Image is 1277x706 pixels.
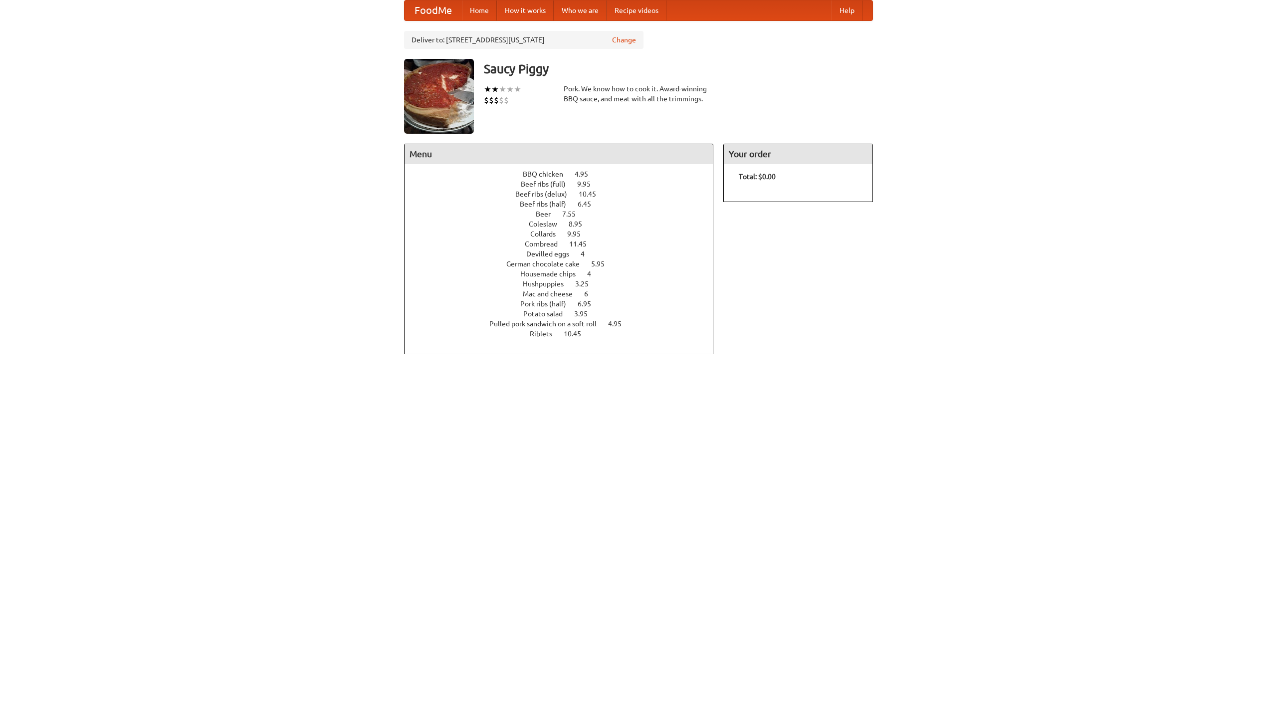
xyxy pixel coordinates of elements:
span: Devilled eggs [526,250,579,258]
span: 6.45 [578,200,601,208]
a: Help [832,0,862,20]
a: Pork ribs (half) 6.95 [520,300,610,308]
a: BBQ chicken 4.95 [523,170,607,178]
span: German chocolate cake [506,260,590,268]
span: Cornbread [525,240,568,248]
a: Beef ribs (half) 6.45 [520,200,610,208]
span: Potato salad [523,310,573,318]
h4: Menu [405,144,713,164]
a: Collards 9.95 [530,230,599,238]
a: Riblets 10.45 [530,330,600,338]
span: Housemade chips [520,270,586,278]
span: 8.95 [569,220,592,228]
span: Beef ribs (half) [520,200,576,208]
li: $ [489,95,494,106]
a: Beer 7.55 [536,210,594,218]
span: Beef ribs (delux) [515,190,577,198]
li: $ [504,95,509,106]
img: angular.jpg [404,59,474,134]
span: Hushpuppies [523,280,574,288]
li: ★ [491,84,499,95]
a: Cornbread 11.45 [525,240,605,248]
li: ★ [506,84,514,95]
li: ★ [484,84,491,95]
a: Potato salad 3.95 [523,310,606,318]
span: 4.95 [575,170,598,178]
span: 3.25 [575,280,599,288]
h3: Saucy Piggy [484,59,873,79]
a: Hushpuppies 3.25 [523,280,607,288]
a: FoodMe [405,0,462,20]
a: How it works [497,0,554,20]
b: Total: $0.00 [739,173,776,181]
span: 4 [581,250,595,258]
span: Mac and cheese [523,290,583,298]
span: 4.95 [608,320,632,328]
span: 6.95 [578,300,601,308]
li: $ [494,95,499,106]
a: Devilled eggs 4 [526,250,603,258]
span: 10.45 [564,330,591,338]
span: Pulled pork sandwich on a soft roll [489,320,607,328]
span: Coleslaw [529,220,567,228]
a: German chocolate cake 5.95 [506,260,623,268]
a: Home [462,0,497,20]
a: Who we are [554,0,607,20]
a: Mac and cheese 6 [523,290,607,298]
a: Beef ribs (delux) 10.45 [515,190,615,198]
span: Beef ribs (full) [521,180,576,188]
div: Deliver to: [STREET_ADDRESS][US_STATE] [404,31,643,49]
span: 9.95 [567,230,591,238]
a: Coleslaw 8.95 [529,220,601,228]
span: 6 [584,290,598,298]
a: Beef ribs (full) 9.95 [521,180,609,188]
li: ★ [499,84,506,95]
span: 7.55 [562,210,586,218]
span: 11.45 [569,240,597,248]
span: 4 [587,270,601,278]
span: 10.45 [579,190,606,198]
li: $ [484,95,489,106]
a: Recipe videos [607,0,666,20]
span: 5.95 [591,260,615,268]
h4: Your order [724,144,872,164]
span: Collards [530,230,566,238]
span: BBQ chicken [523,170,573,178]
div: Pork. We know how to cook it. Award-winning BBQ sauce, and meat with all the trimmings. [564,84,713,104]
span: Pork ribs (half) [520,300,576,308]
a: Pulled pork sandwich on a soft roll 4.95 [489,320,640,328]
a: Housemade chips 4 [520,270,610,278]
a: Change [612,35,636,45]
span: Beer [536,210,561,218]
span: Riblets [530,330,562,338]
li: ★ [514,84,521,95]
span: 9.95 [577,180,601,188]
span: 3.95 [574,310,598,318]
li: $ [499,95,504,106]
